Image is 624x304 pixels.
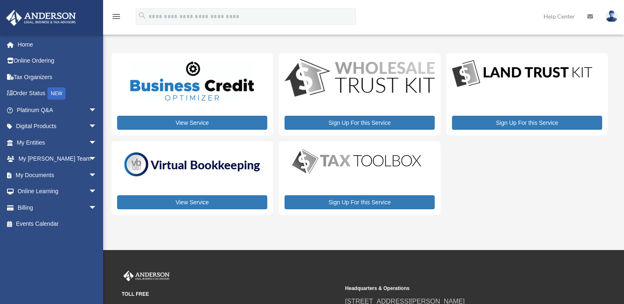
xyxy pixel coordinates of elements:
a: Events Calendar [6,216,109,232]
span: arrow_drop_down [89,167,105,184]
a: Online Learningarrow_drop_down [6,183,109,200]
a: Online Ordering [6,53,109,69]
img: Anderson Advisors Platinum Portal [122,271,171,281]
i: menu [111,12,121,21]
a: Order StatusNEW [6,85,109,102]
img: Anderson Advisors Platinum Portal [4,10,78,26]
small: Headquarters & Operations [345,284,563,293]
a: Sign Up For this Service [285,116,435,130]
span: arrow_drop_down [89,183,105,200]
a: Tax Organizers [6,69,109,85]
span: arrow_drop_down [89,151,105,168]
a: Sign Up For this Service [452,116,602,130]
a: Platinum Q&Aarrow_drop_down [6,102,109,118]
a: menu [111,14,121,21]
a: Sign Up For this Service [285,195,435,209]
span: arrow_drop_down [89,199,105,216]
a: Home [6,36,109,53]
span: arrow_drop_down [89,102,105,119]
a: View Service [117,116,267,130]
a: My Documentsarrow_drop_down [6,167,109,183]
img: WS-Trust-Kit-lgo-1.jpg [285,59,435,98]
a: My Entitiesarrow_drop_down [6,134,109,151]
a: My [PERSON_NAME] Teamarrow_drop_down [6,151,109,167]
span: arrow_drop_down [89,134,105,151]
small: TOLL FREE [122,290,339,299]
div: NEW [47,87,66,100]
span: arrow_drop_down [89,118,105,135]
img: User Pic [605,10,618,22]
img: LandTrust_lgo-1.jpg [452,59,592,89]
i: search [138,11,147,20]
img: taxtoolbox_new-1.webp [285,147,429,176]
a: Billingarrow_drop_down [6,199,109,216]
a: Digital Productsarrow_drop_down [6,118,105,135]
a: View Service [117,195,267,209]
